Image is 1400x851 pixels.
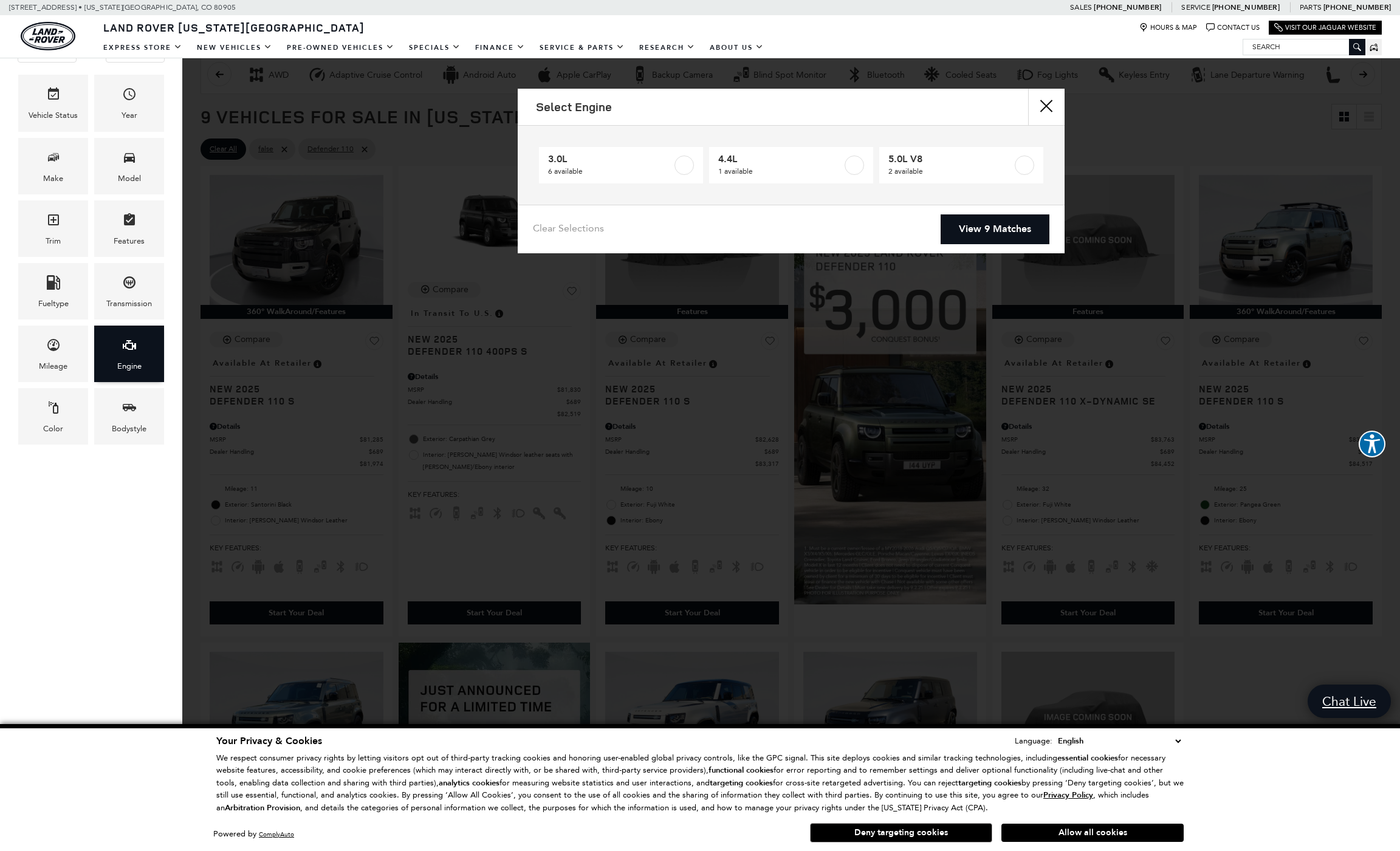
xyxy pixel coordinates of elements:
[1308,685,1391,718] a: Chat Live
[1359,431,1385,460] aside: Accessibility Help Desk
[18,388,88,445] div: ColorColor
[539,147,703,183] a: 3.0L6 available
[1300,3,1322,12] span: Parts
[94,138,164,194] div: ModelModel
[888,153,1012,165] span: 5.0L V8
[21,22,75,50] a: land-rover
[18,75,88,131] div: VehicleVehicle Status
[43,172,63,185] div: Make
[18,326,88,382] div: MileageMileage
[29,109,78,122] div: Vehicle Status
[46,272,61,297] span: Fueltype
[532,37,632,58] a: Service & Parts
[106,297,152,310] div: Transmission
[1359,431,1385,457] button: Explore your accessibility options
[117,360,142,373] div: Engine
[1323,2,1391,12] a: [PHONE_NUMBER]
[46,147,61,172] span: Make
[1206,23,1260,32] a: Contact Us
[94,200,164,257] div: FeaturesFeatures
[1243,39,1365,54] input: Search
[46,234,61,248] div: Trim
[1001,824,1184,842] button: Allow all cookies
[46,84,61,109] span: Vehicle
[122,397,137,422] span: Bodystyle
[18,138,88,194] div: MakeMake
[402,37,468,58] a: Specials
[216,734,322,748] span: Your Privacy & Cookies
[103,20,365,35] span: Land Rover [US_STATE][GEOGRAPHIC_DATA]
[1015,737,1052,745] div: Language:
[213,830,294,838] div: Powered by
[21,22,75,50] img: Land Rover
[46,210,61,234] span: Trim
[114,234,145,248] div: Features
[118,172,141,185] div: Model
[39,360,67,373] div: Mileage
[439,778,499,788] strong: analytics cookies
[548,153,672,165] span: 3.0L
[1094,2,1161,12] a: [PHONE_NUMBER]
[1028,89,1065,125] button: Close
[9,3,236,12] a: [STREET_ADDRESS] • [US_STATE][GEOGRAPHIC_DATA], CO 80905
[941,214,1049,244] a: View 9 Matches
[94,326,164,382] div: EngineEngine
[225,802,300,813] strong: Arbitration Provision
[190,37,280,58] a: New Vehicles
[810,823,992,842] button: Deny targeting cookies
[18,200,88,257] div: TrimTrim
[548,165,672,177] span: 6 available
[709,147,873,183] a: 4.4L1 available
[536,100,612,114] h2: Select Engine
[112,422,146,436] div: Bodystyle
[122,109,137,122] div: Year
[96,37,190,58] a: EXPRESS STORE
[533,222,604,237] a: Clear Selections
[122,272,137,297] span: Transmission
[1316,693,1382,709] span: Chat Live
[958,778,1021,788] strong: targeting cookies
[1043,790,1093,801] u: Privacy Policy
[1274,23,1376,32] a: Visit Our Jaguar Website
[879,147,1043,183] a: 5.0L V82 available
[18,263,88,320] div: FueltypeFueltype
[122,147,137,172] span: Model
[96,20,372,35] a: Land Rover [US_STATE][GEOGRAPHIC_DATA]
[1070,3,1092,12] span: Sales
[96,37,771,58] nav: Main Navigation
[94,75,164,131] div: YearYear
[709,765,774,776] strong: functional cookies
[632,37,702,58] a: Research
[46,397,61,422] span: Color
[718,165,842,177] span: 1 available
[1212,2,1280,12] a: [PHONE_NUMBER]
[43,422,63,436] div: Color
[46,335,61,360] span: Mileage
[216,752,1184,815] p: We respect consumer privacy rights by letting visitors opt out of third-party tracking cookies an...
[710,778,773,788] strong: targeting cookies
[38,297,69,310] div: Fueltype
[1057,753,1118,764] strong: essential cookies
[94,388,164,445] div: BodystyleBodystyle
[888,165,1012,177] span: 2 available
[1181,3,1210,12] span: Service
[718,153,842,165] span: 4.4L
[1055,734,1184,748] select: Language Select
[259,830,294,838] a: ComplyAuto
[122,84,137,109] span: Year
[122,335,137,360] span: Engine
[94,263,164,320] div: TransmissionTransmission
[1139,23,1197,32] a: Hours & Map
[122,210,137,234] span: Features
[468,37,532,58] a: Finance
[702,37,771,58] a: About Us
[280,37,402,58] a: Pre-Owned Vehicles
